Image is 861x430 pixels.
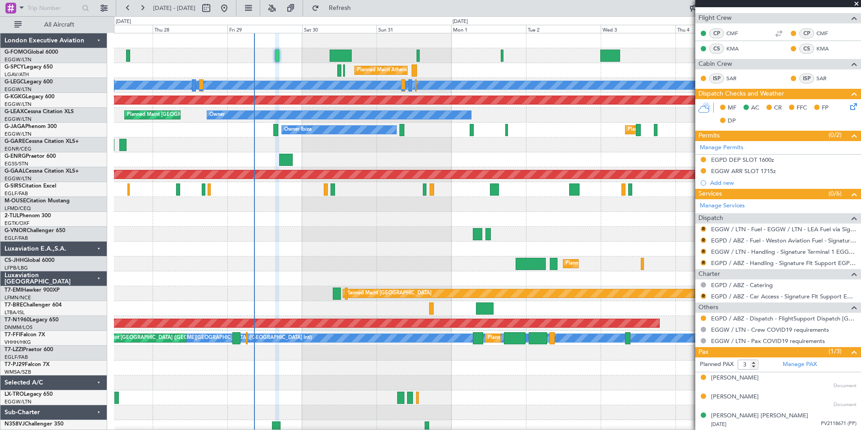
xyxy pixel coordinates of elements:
[700,360,734,369] label: Planned PAX
[5,213,19,219] span: 2-TIJL
[5,64,53,70] a: G-SPCYLegacy 650
[526,25,601,33] div: Tue 2
[726,74,747,82] a: SAR
[453,18,468,26] div: [DATE]
[127,108,269,122] div: Planned Maint [GEOGRAPHIC_DATA] ([GEOGRAPHIC_DATA])
[5,228,65,233] a: G-VNORChallenger 650
[711,248,856,256] a: EGGW / LTN - Handling - Signature Terminal 1 EGGW / LTN
[5,190,28,197] a: EGLF/FAB
[5,258,24,263] span: CS-JHH
[711,225,856,233] a: EGGW / LTN - Fuel - EGGW / LTN - LEA Fuel via Signature in EGGW
[5,347,23,352] span: T7-LZZI
[700,143,743,152] a: Manage Permits
[5,347,53,352] a: T7-LZZIPraetor 600
[821,420,856,428] span: PV2118671 (PP)
[5,94,54,100] a: G-KGKGLegacy 600
[711,393,759,402] div: [PERSON_NAME]
[5,302,62,308] a: T7-BREChallenger 604
[829,347,842,356] span: (1/3)
[601,25,675,33] div: Wed 3
[5,79,24,85] span: G-LEGC
[5,220,29,227] a: EGTK/OXF
[357,64,461,77] div: Planned Maint Athens ([PERSON_NAME] Intl)
[10,18,98,32] button: All Aircraft
[709,44,724,54] div: CS
[701,260,706,265] button: R
[799,44,814,54] div: CS
[153,4,195,12] span: [DATE] - [DATE]
[816,29,837,37] a: CMF
[5,79,53,85] a: G-LEGCLegacy 600
[829,130,842,140] span: (0/2)
[701,238,706,243] button: R
[698,347,708,357] span: Pax
[751,104,759,113] span: AC
[86,331,237,345] div: Planned Maint [GEOGRAPHIC_DATA] ([GEOGRAPHIC_DATA] Intl)
[709,73,724,83] div: ISP
[5,124,25,129] span: G-JAGA
[153,25,227,33] div: Thu 28
[799,28,814,38] div: CP
[227,25,302,33] div: Fri 29
[5,265,28,271] a: LFPB/LBG
[5,50,58,55] a: G-FOMOGlobal 6000
[698,13,732,23] span: Flight Crew
[5,288,59,293] a: T7-EMIHawker 900XP
[711,237,856,244] a: EGPD / ABZ - Fuel - Weston Aviation Fuel - Signature - EGPD / ABZ
[5,324,32,331] a: DNMM/LOS
[5,398,32,405] a: EGGW/LTN
[5,146,32,152] a: EGNR/CEG
[5,198,26,204] span: M-OUSE
[5,392,24,397] span: LX-TRO
[5,421,25,427] span: N358VJ
[711,167,776,175] div: EGGW ARR SLOT 1715z
[5,183,22,189] span: G-SIRS
[799,73,814,83] div: ISP
[5,175,32,182] a: EGGW/LTN
[5,332,45,338] a: T7-FFIFalcon 7X
[711,293,856,300] a: EGPD / ABZ - Car Access - Signature Flt Support EGPD / ABZ
[5,64,24,70] span: G-SPCY
[5,421,63,427] a: N358VJChallenger 350
[822,104,829,113] span: FP
[5,154,26,159] span: G-ENRG
[816,45,837,53] a: KMA
[5,317,59,323] a: T7-N1960Legacy 650
[711,412,808,421] div: [PERSON_NAME] [PERSON_NAME]
[834,401,856,409] span: Document
[5,109,24,114] span: G-LEAX
[5,169,79,174] a: G-GAALCessna Citation XLS+
[711,315,856,322] a: EGPD / ABZ - Dispatch - FlightSupport Dispatch [GEOGRAPHIC_DATA]
[711,337,825,345] a: EGGW / LTN - Pax COVID19 requirements
[5,317,30,323] span: T7-N1960
[5,86,32,93] a: EGGW/LTN
[628,123,770,137] div: Planned Maint [GEOGRAPHIC_DATA] ([GEOGRAPHIC_DATA])
[728,117,736,126] span: DP
[834,382,856,390] span: Document
[5,101,32,108] a: EGGW/LTN
[5,160,28,167] a: EGSS/STN
[701,249,706,254] button: R
[5,309,25,316] a: LTBA/ISL
[783,360,817,369] a: Manage PAX
[5,71,29,78] a: LGAV/ATH
[698,189,722,199] span: Services
[5,50,27,55] span: G-FOMO
[829,189,842,198] span: (0/6)
[116,18,131,26] div: [DATE]
[709,28,724,38] div: CP
[5,354,28,361] a: EGLF/FAB
[675,25,750,33] div: Thu 4
[302,25,377,33] div: Sat 30
[698,302,718,313] span: Others
[5,139,79,144] a: G-GARECessna Citation XLS+
[376,25,451,33] div: Sun 31
[5,339,31,346] a: VHHH/HKG
[5,116,32,123] a: EGGW/LTN
[711,156,774,164] div: EGPD DEP SLOT 1600z
[711,259,856,267] a: EGPD / ABZ - Handling - Signature Flt Support EGPD / ABZ
[5,258,54,263] a: CS-JHHGlobal 6000
[698,89,784,99] span: Dispatch Checks and Weather
[5,362,50,367] a: T7-PJ29Falcon 7X
[78,25,153,33] div: Wed 27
